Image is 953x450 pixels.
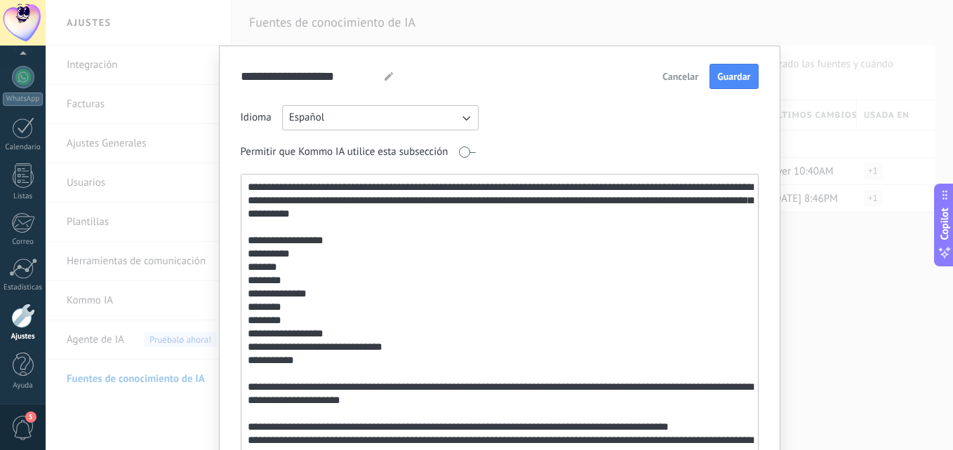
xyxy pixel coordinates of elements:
[282,105,479,130] button: Español
[3,93,43,106] div: WhatsApp
[3,192,44,201] div: Listas
[3,332,44,341] div: Ajustes
[656,66,705,87] button: Cancelar
[709,64,758,89] button: Guardar
[3,381,44,390] div: Ayuda
[241,145,448,159] span: Permitir que Kommo IA utilice esta subsección
[662,71,698,81] span: Cancelar
[938,208,952,240] span: Copilot
[25,411,36,423] span: 5
[717,71,750,81] span: Guardar
[289,111,325,125] span: Español
[3,143,44,152] div: Calendario
[3,238,44,247] div: Correo
[3,283,44,292] div: Estadísticas
[241,111,272,125] span: Idioma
